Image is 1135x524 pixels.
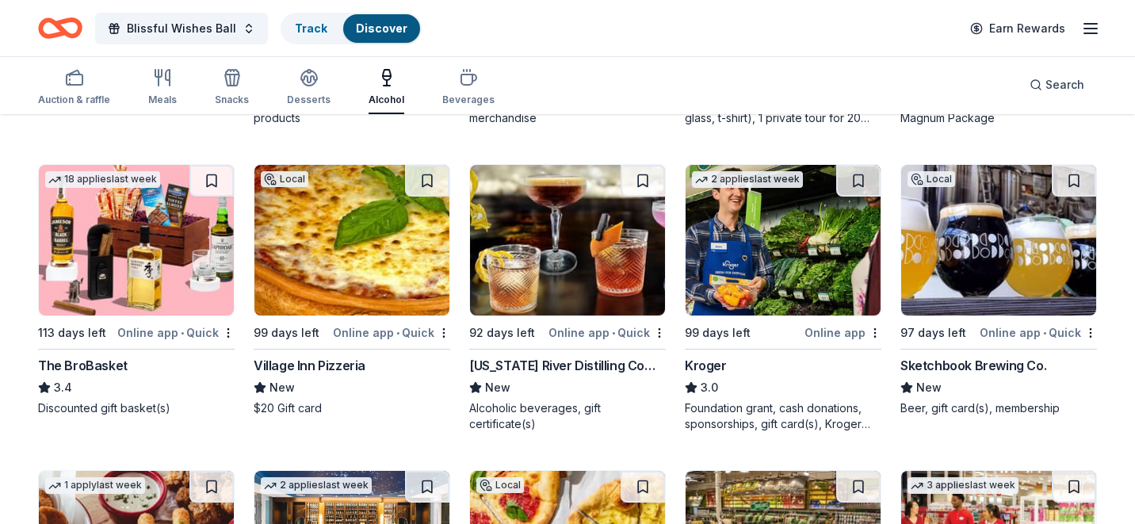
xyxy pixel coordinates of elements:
[442,62,495,114] button: Beverages
[1043,327,1046,339] span: •
[45,477,145,494] div: 1 apply last week
[804,323,881,342] div: Online app
[469,164,666,432] a: Image for Mississippi River Distilling Company92 days leftOnline app•Quick[US_STATE] River Distil...
[685,323,751,342] div: 99 days left
[148,94,177,106] div: Meals
[908,477,1018,494] div: 3 applies last week
[281,13,422,44] button: TrackDiscover
[38,356,128,375] div: The BroBasket
[908,171,955,187] div: Local
[485,378,510,397] span: New
[254,164,450,416] a: Image for Village Inn PizzeriaLocal99 days leftOnline app•QuickVillage Inn PizzeriaNew$20 Gift card
[900,400,1097,416] div: Beer, gift card(s), membership
[254,400,450,416] div: $20 Gift card
[961,14,1075,43] a: Earn Rewards
[692,171,803,188] div: 2 applies last week
[685,400,881,432] div: Foundation grant, cash donations, sponsorships, gift card(s), Kroger products
[181,327,184,339] span: •
[38,10,82,47] a: Home
[127,19,236,38] span: Blissful Wishes Ball
[254,165,449,316] img: Image for Village Inn Pizzeria
[215,62,249,114] button: Snacks
[901,165,1096,316] img: Image for Sketchbook Brewing Co.
[261,171,308,187] div: Local
[900,323,966,342] div: 97 days left
[1045,75,1084,94] span: Search
[287,94,331,106] div: Desserts
[38,94,110,106] div: Auction & raffle
[469,400,666,432] div: Alcoholic beverages, gift certificate(s)
[261,477,372,494] div: 2 applies last week
[685,356,727,375] div: Kroger
[45,171,160,188] div: 18 applies last week
[916,378,942,397] span: New
[254,356,365,375] div: Village Inn Pizzeria
[38,164,235,416] a: Image for The BroBasket18 applieslast week113 days leftOnline app•QuickThe BroBasket3.4Discounted...
[38,400,235,416] div: Discounted gift basket(s)
[95,13,268,44] button: Blissful Wishes Ball
[980,323,1097,342] div: Online app Quick
[469,323,535,342] div: 92 days left
[1017,69,1097,101] button: Search
[442,94,495,106] div: Beverages
[295,21,327,35] a: Track
[612,327,615,339] span: •
[38,62,110,114] button: Auction & raffle
[900,164,1097,416] a: Image for Sketchbook Brewing Co.Local97 days leftOnline app•QuickSketchbook Brewing Co.NewBeer, g...
[686,165,881,316] img: Image for Kroger
[900,356,1046,375] div: Sketchbook Brewing Co.
[685,164,881,432] a: Image for Kroger2 applieslast week99 days leftOnline appKroger3.0Foundation grant, cash donations...
[396,327,399,339] span: •
[215,94,249,106] div: Snacks
[369,62,404,114] button: Alcohol
[356,21,407,35] a: Discover
[469,356,666,375] div: [US_STATE] River Distilling Company
[470,165,665,316] img: Image for Mississippi River Distilling Company
[333,323,450,342] div: Online app Quick
[254,323,319,342] div: 99 days left
[548,323,666,342] div: Online app Quick
[54,378,72,397] span: 3.4
[148,62,177,114] button: Meals
[38,323,106,342] div: 113 days left
[117,323,235,342] div: Online app Quick
[39,165,234,316] img: Image for The BroBasket
[369,94,404,106] div: Alcohol
[476,477,524,493] div: Local
[701,378,718,397] span: 3.0
[269,378,295,397] span: New
[287,62,331,114] button: Desserts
